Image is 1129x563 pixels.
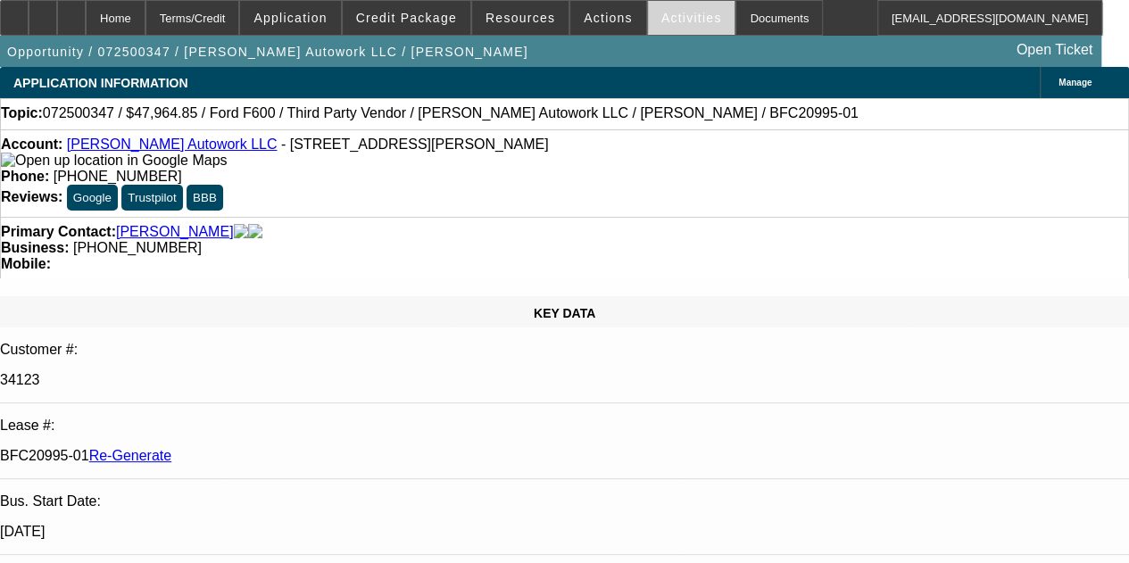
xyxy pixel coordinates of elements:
strong: Business: [1,240,69,255]
strong: Phone: [1,169,49,184]
button: Actions [570,1,646,35]
span: 072500347 / $47,964.85 / Ford F600 / Third Party Vendor / [PERSON_NAME] Autowork LLC / [PERSON_NA... [43,105,859,121]
span: Opportunity / 072500347 / [PERSON_NAME] Autowork LLC / [PERSON_NAME] [7,45,528,59]
img: Open up location in Google Maps [1,153,227,169]
strong: Primary Contact: [1,224,116,240]
a: [PERSON_NAME] Autowork LLC [67,137,278,152]
button: BBB [187,185,223,211]
strong: Mobile: [1,256,51,271]
span: APPLICATION INFORMATION [13,76,187,90]
span: Resources [486,11,555,25]
img: facebook-icon.png [234,224,248,240]
button: Trustpilot [121,185,182,211]
button: Resources [472,1,569,35]
span: KEY DATA [534,306,595,320]
strong: Reviews: [1,189,62,204]
a: View Google Maps [1,153,227,168]
a: Re-Generate [89,448,172,463]
span: Credit Package [356,11,457,25]
button: Application [240,1,340,35]
span: - [STREET_ADDRESS][PERSON_NAME] [281,137,549,152]
span: Manage [1058,78,1092,87]
span: [PHONE_NUMBER] [73,240,202,255]
span: Activities [661,11,722,25]
span: Actions [584,11,633,25]
a: Open Ticket [1009,35,1100,65]
strong: Topic: [1,105,43,121]
button: Activities [648,1,735,35]
strong: Account: [1,137,62,152]
span: Application [253,11,327,25]
button: Credit Package [343,1,470,35]
a: [PERSON_NAME] [116,224,234,240]
button: Google [67,185,118,211]
img: linkedin-icon.png [248,224,262,240]
span: [PHONE_NUMBER] [54,169,182,184]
